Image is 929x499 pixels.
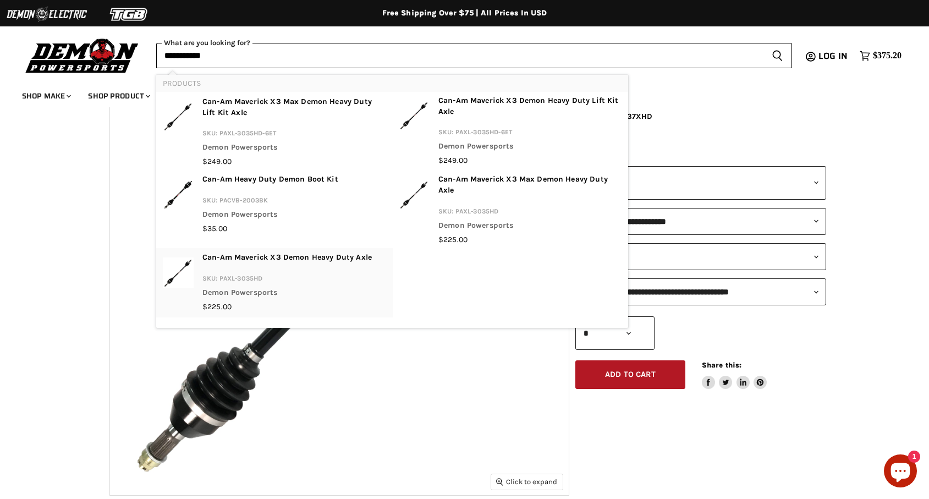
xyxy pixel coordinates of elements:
p: Demon Powersports [202,142,386,156]
a: Shop Make [14,85,78,107]
select: keys [575,243,826,270]
p: Demon Powersports [202,209,338,223]
select: year [575,166,826,200]
span: $249.00 [202,157,232,166]
ul: Main menu [14,80,899,107]
img: Can-Am Maverick X3 Max Demon Heavy Duty Lift Kit Axle [163,96,194,137]
img: Can-Am Heavy Duty Demon Boot Kit [163,174,194,215]
button: Click to expand [491,474,563,489]
p: SKU: PACVB-2003BK [202,195,338,209]
a: Can-Am Maverick X3 Max Demon Heavy Duty Axle Can-Am Maverick X3 Max Demon Heavy Duty Axle SKU: PA... [399,174,622,245]
p: Can-Am Maverick X3 Demon Heavy Duty Axle [202,252,372,266]
select: modal-name [575,208,826,235]
a: Shop Product [80,85,157,107]
img: TGB Logo 2 [88,4,171,25]
p: SKU: PAXL-3035HD [202,273,372,287]
input: When autocomplete results are available use up and down arrows to review and enter to select [156,43,763,68]
p: SKU: PAXL-3035HD-6ET [438,127,622,141]
p: SKU: PAXL-3035HD [438,206,622,220]
img: Demon Electric Logo 2 [6,4,88,25]
inbox-online-store-chat: Shopify online store chat [881,454,920,490]
p: Can-Am Heavy Duty Demon Boot Kit [202,174,338,188]
a: Log in [813,51,854,61]
li: products: Can-Am Maverick X3 Demon Heavy Duty Axle [156,249,392,317]
p: Demon Powersports [438,220,622,234]
span: $375.20 [873,51,901,61]
li: products: Can-Am Heavy Duty Demon Boot Kit [156,171,392,238]
form: Product [156,43,792,68]
a: Can-Am Maverick X3 Max Demon Heavy Duty Lift Kit Axle Can-Am Maverick X3 Max Demon Heavy Duty Lif... [163,96,386,168]
a: Can-Am Heavy Duty Demon Boot Kit Can-Am Heavy Duty Demon Boot Kit SKU: PACVB-2003BK Demon Powersp... [163,174,386,234]
span: $225.00 [438,235,468,244]
img: Can-Am Maverick X3 Demon Heavy Duty Lift Kit Axle [399,95,430,136]
li: products: Can-Am Maverick X3 Max Demon Heavy Duty Axle [392,171,628,249]
span: $249.00 [438,156,468,165]
select: Quantity [575,316,655,350]
span: Add to cart [605,370,656,379]
li: Products [156,75,628,92]
div: Products [156,75,628,328]
span: Click to expand [496,478,557,486]
li: products: Can-Am Maverick X3 Max Demon Heavy Duty Lift Kit Axle [156,92,392,171]
div: SKU: PAXL-3037XHD [575,111,826,122]
p: Can-Am Maverick X3 Max Demon Heavy Duty Lift Kit Axle [202,96,386,122]
button: Add to cart [575,360,685,390]
p: Demon Powersports [438,141,622,155]
p: Demon Powersports [202,287,372,301]
img: Can-Am Maverick X3 Demon Xtreme Heavy Duty Axle [110,36,569,495]
p: Can-Am Maverick X3 Demon Heavy Duty Lift Kit Axle [438,95,622,120]
select: keys [575,278,826,305]
a: Can-Am Maverick X3 Demon Heavy Duty Lift Kit Axle Can-Am Maverick X3 Demon Heavy Duty Lift Kit Ax... [399,95,622,167]
img: Can-Am Maverick X3 Max Demon Heavy Duty Axle [399,174,430,215]
a: $375.20 [854,48,907,64]
img: Demon Powersports [22,36,142,75]
div: Free Shipping Over $75 | All Prices In USD [25,8,905,18]
aside: Share this: [702,360,767,390]
span: $35.00 [202,224,227,233]
img: Can-Am Maverick X3 Demon Heavy Duty Axle [163,252,194,293]
span: Log in [818,49,848,63]
a: Can-Am Maverick X3 Demon Heavy Duty Axle Can-Am Maverick X3 Demon Heavy Duty Axle SKU: PAXL-3035H... [163,252,386,312]
button: Search [763,43,792,68]
span: Share this: [702,361,741,369]
span: $225.00 [202,302,232,311]
li: products: Can-Am Maverick X3 Demon Heavy Duty Lift Kit Axle [392,92,628,170]
p: SKU: PAXL-3035HD-6ET [202,128,386,142]
p: Can-Am Maverick X3 Max Demon Heavy Duty Axle [438,174,622,199]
